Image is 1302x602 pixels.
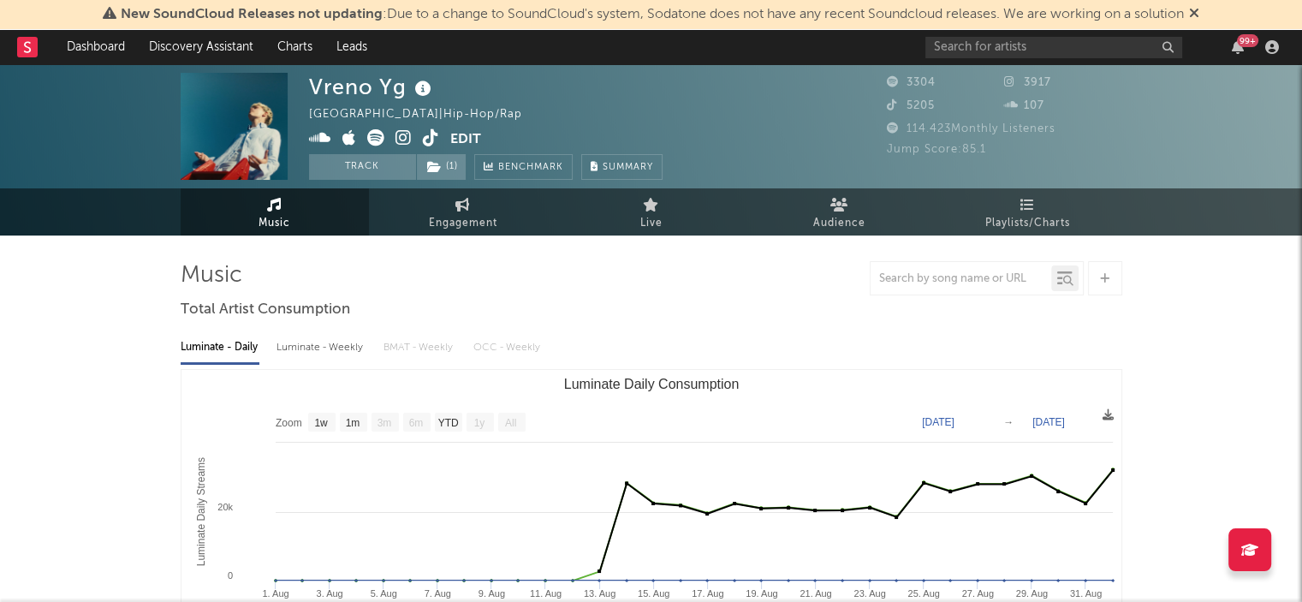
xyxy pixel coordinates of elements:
[316,588,342,599] text: 3. Aug
[887,144,986,155] span: Jump Score: 85.1
[563,377,739,391] text: Luminate Daily Consumption
[907,588,939,599] text: 25. Aug
[262,588,288,599] text: 1. Aug
[498,158,563,178] span: Benchmark
[181,188,369,235] a: Music
[309,73,436,101] div: Vreno Yg
[276,417,302,429] text: Zoom
[181,300,350,320] span: Total Artist Consumption
[1237,34,1258,47] div: 99 +
[227,570,232,581] text: 0
[887,77,936,88] span: 3304
[1232,40,1244,54] button: 99+
[474,154,573,180] a: Benchmark
[985,213,1070,234] span: Playlists/Charts
[259,213,290,234] span: Music
[276,333,366,362] div: Luminate - Weekly
[746,588,777,599] text: 19. Aug
[181,333,259,362] div: Luminate - Daily
[429,213,497,234] span: Engagement
[1004,77,1051,88] span: 3917
[1189,8,1199,21] span: Dismiss
[871,272,1051,286] input: Search by song name or URL
[309,154,416,180] button: Track
[504,417,515,429] text: All
[638,588,669,599] text: 15. Aug
[437,417,458,429] text: YTD
[377,417,391,429] text: 3m
[416,154,467,180] span: ( 1 )
[887,100,935,111] span: 5205
[424,588,450,599] text: 7. Aug
[1004,100,1044,111] span: 107
[417,154,466,180] button: (1)
[581,154,663,180] button: Summary
[121,8,1184,21] span: : Due to a change to SoundCloud's system, Sodatone does not have any recent Soundcloud releases. ...
[324,30,379,64] a: Leads
[121,8,383,21] span: New SoundCloud Releases not updating
[1069,588,1101,599] text: 31. Aug
[640,213,663,234] span: Live
[925,37,1182,58] input: Search for artists
[55,30,137,64] a: Dashboard
[800,588,831,599] text: 21. Aug
[478,588,504,599] text: 9. Aug
[813,213,865,234] span: Audience
[961,588,993,599] text: 27. Aug
[1032,416,1065,428] text: [DATE]
[934,188,1122,235] a: Playlists/Charts
[450,129,481,151] button: Edit
[692,588,723,599] text: 17. Aug
[853,588,885,599] text: 23. Aug
[370,588,396,599] text: 5. Aug
[603,163,653,172] span: Summary
[314,417,328,429] text: 1w
[408,417,423,429] text: 6m
[1003,416,1014,428] text: →
[309,104,542,125] div: [GEOGRAPHIC_DATA] | Hip-Hop/Rap
[529,588,561,599] text: 11. Aug
[217,502,233,512] text: 20k
[137,30,265,64] a: Discovery Assistant
[473,417,485,429] text: 1y
[194,457,206,566] text: Luminate Daily Streams
[887,123,1055,134] span: 114.423 Monthly Listeners
[345,417,360,429] text: 1m
[265,30,324,64] a: Charts
[1015,588,1047,599] text: 29. Aug
[583,588,615,599] text: 13. Aug
[746,188,934,235] a: Audience
[557,188,746,235] a: Live
[369,188,557,235] a: Engagement
[922,416,954,428] text: [DATE]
